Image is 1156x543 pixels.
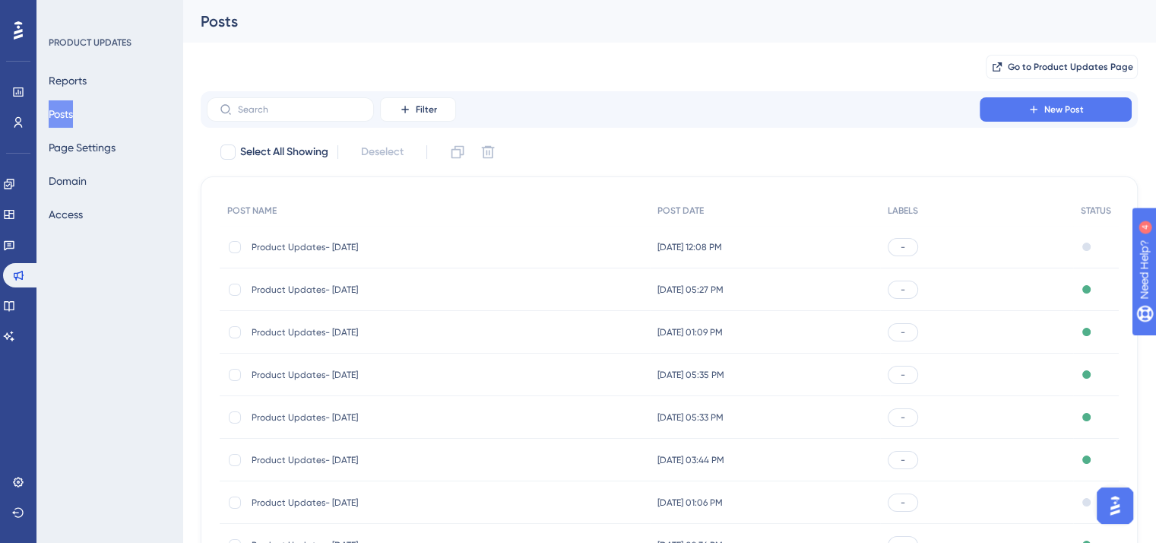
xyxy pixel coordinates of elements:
[657,454,724,466] span: [DATE] 03:44 PM
[252,284,495,296] span: Product Updates- [DATE]
[901,454,905,466] span: -
[252,497,495,509] span: Product Updates- [DATE]
[657,369,724,381] span: [DATE] 05:35 PM
[1092,483,1138,529] iframe: UserGuiding AI Assistant Launcher
[49,37,131,49] div: PRODUCT UPDATES
[901,411,905,424] span: -
[252,454,495,466] span: Product Updates- [DATE]
[657,241,722,253] span: [DATE] 12:08 PM
[240,143,328,161] span: Select All Showing
[1044,103,1084,116] span: New Post
[416,103,437,116] span: Filter
[201,11,1100,32] div: Posts
[252,369,495,381] span: Product Updates- [DATE]
[1081,205,1111,217] span: STATUS
[361,143,404,161] span: Deselect
[49,134,116,161] button: Page Settings
[657,411,724,424] span: [DATE] 05:33 PM
[49,167,87,195] button: Domain
[252,326,495,338] span: Product Updates- [DATE]
[901,284,905,296] span: -
[49,201,83,228] button: Access
[252,241,495,253] span: Product Updates- [DATE]
[986,55,1138,79] button: Go to Product Updates Page
[347,138,417,166] button: Deselect
[36,4,95,22] span: Need Help?
[901,497,905,509] span: -
[252,411,495,424] span: Product Updates- [DATE]
[657,497,723,509] span: [DATE] 01:06 PM
[901,241,905,253] span: -
[238,104,361,115] input: Search
[1008,61,1133,73] span: Go to Product Updates Page
[657,326,723,338] span: [DATE] 01:09 PM
[888,205,918,217] span: LABELS
[657,205,704,217] span: POST DATE
[106,8,110,20] div: 4
[227,205,277,217] span: POST NAME
[380,97,456,122] button: Filter
[980,97,1132,122] button: New Post
[901,326,905,338] span: -
[657,284,724,296] span: [DATE] 05:27 PM
[901,369,905,381] span: -
[49,100,73,128] button: Posts
[49,67,87,94] button: Reports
